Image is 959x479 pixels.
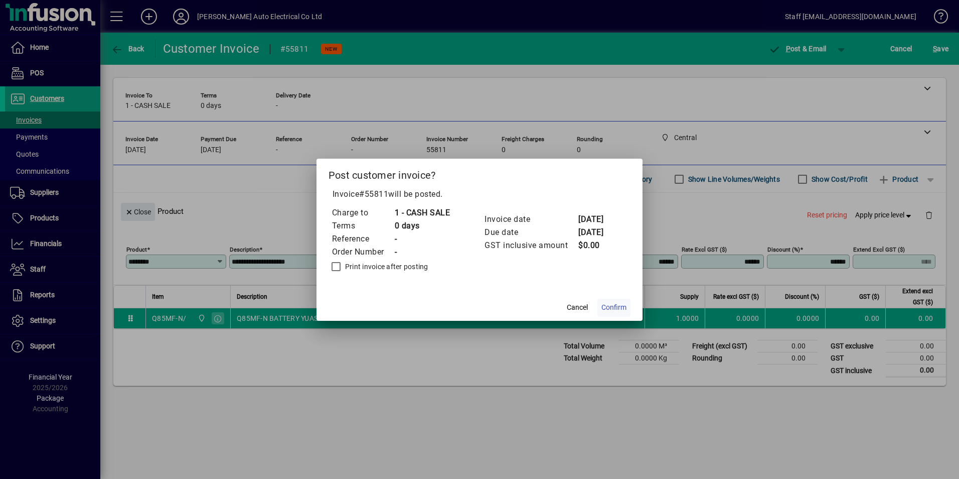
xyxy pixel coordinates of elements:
[578,213,618,226] td: [DATE]
[316,159,643,188] h2: Post customer invoice?
[394,206,450,219] td: 1 - CASH SALE
[332,232,394,246] td: Reference
[567,302,588,313] span: Cancel
[578,239,618,252] td: $0.00
[597,299,630,317] button: Confirm
[484,239,578,252] td: GST inclusive amount
[394,232,450,246] td: -
[394,219,450,232] td: 0 days
[578,226,618,239] td: [DATE]
[601,302,626,313] span: Confirm
[484,213,578,226] td: Invoice date
[561,299,593,317] button: Cancel
[332,246,394,259] td: Order Number
[484,226,578,239] td: Due date
[332,206,394,219] td: Charge to
[343,262,428,272] label: Print invoice after posting
[359,189,388,199] span: #55811
[332,219,394,232] td: Terms
[329,188,631,200] p: Invoice will be posted .
[394,246,450,259] td: -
